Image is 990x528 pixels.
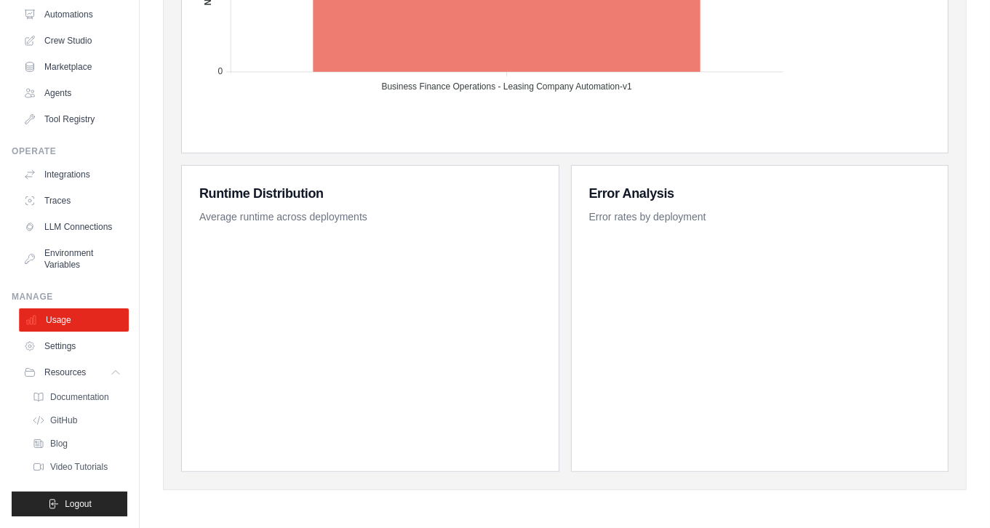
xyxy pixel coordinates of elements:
span: Blog [50,438,68,449]
a: Agents [17,81,127,105]
a: GitHub [26,410,127,431]
h3: Error Analysis [589,183,931,204]
h3: Runtime Distribution [199,183,541,204]
p: Average runtime across deployments [199,209,541,224]
div: Operate [12,145,127,157]
a: Crew Studio [17,29,127,52]
a: Marketplace [17,55,127,79]
tspan: Business Finance Operations - Leasing Company Automation-v1 [382,81,633,92]
span: Resources [44,367,86,378]
button: Resources [17,361,127,384]
a: Environment Variables [17,241,127,276]
span: Logout [65,498,92,510]
a: Tool Registry [17,108,127,131]
a: LLM Connections [17,215,127,239]
a: Integrations [17,163,127,186]
a: Usage [19,308,129,332]
a: Settings [17,335,127,358]
a: Video Tutorials [26,457,127,477]
span: Documentation [50,391,109,403]
a: Automations [17,3,127,26]
a: Documentation [26,387,127,407]
a: Blog [26,433,127,454]
span: GitHub [50,415,77,426]
div: Manage [12,291,127,303]
span: Video Tutorials [50,461,108,473]
a: Traces [17,189,127,212]
tspan: 0 [218,67,223,77]
p: Error rates by deployment [589,209,931,224]
button: Logout [12,492,127,516]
